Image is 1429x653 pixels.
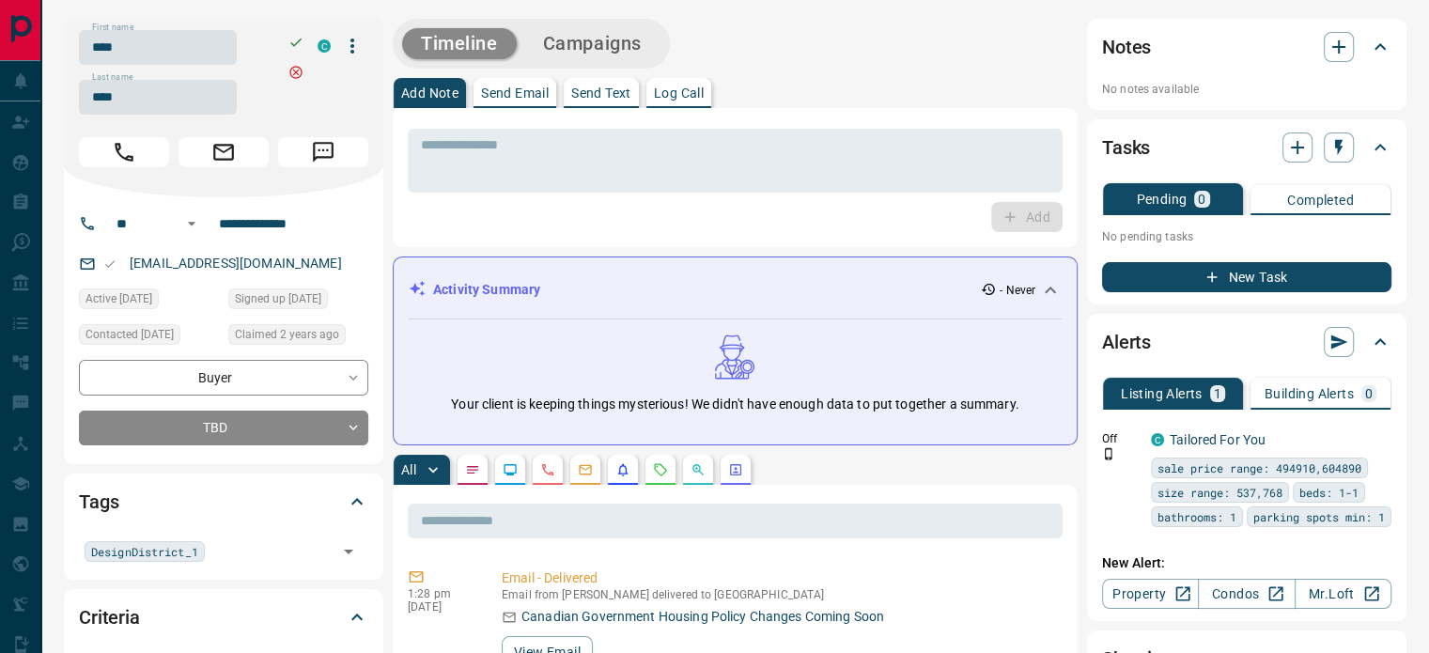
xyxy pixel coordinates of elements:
[540,462,555,477] svg: Calls
[85,325,174,344] span: Contacted [DATE]
[1157,507,1236,526] span: bathrooms: 1
[79,411,368,445] div: TBD
[1121,387,1203,400] p: Listing Alerts
[1265,387,1354,400] p: Building Alerts
[92,71,133,84] label: Last name
[1102,125,1391,170] div: Tasks
[1102,24,1391,70] div: Notes
[79,602,140,632] h2: Criteria
[92,22,133,34] label: First name
[1157,483,1282,502] span: size range: 537,768
[1253,507,1385,526] span: parking spots min: 1
[401,86,458,100] p: Add Note
[235,325,339,344] span: Claimed 2 years ago
[1198,193,1205,206] p: 0
[91,542,198,561] span: DesignDistrict_1
[1102,553,1391,573] p: New Alert:
[318,39,331,53] div: condos.ca
[1102,132,1150,163] h2: Tasks
[1170,432,1266,447] a: Tailored For You
[654,86,704,100] p: Log Call
[79,137,169,167] span: Call
[502,588,1055,601] p: Email from [PERSON_NAME] delivered to [GEOGRAPHIC_DATA]
[180,212,203,235] button: Open
[228,288,368,315] div: Sun Nov 06 2022
[502,568,1055,588] p: Email - Delivered
[228,324,368,350] div: Thu Nov 10 2022
[1102,447,1115,460] svg: Push Notification Only
[1214,387,1221,400] p: 1
[79,479,368,524] div: Tags
[1102,32,1151,62] h2: Notes
[1102,223,1391,251] p: No pending tasks
[578,462,593,477] svg: Emails
[465,462,480,477] svg: Notes
[615,462,630,477] svg: Listing Alerts
[1102,327,1151,357] h2: Alerts
[1151,433,1164,446] div: condos.ca
[1198,579,1295,609] a: Condos
[571,86,631,100] p: Send Text
[1287,194,1354,207] p: Completed
[408,587,474,600] p: 1:28 pm
[401,463,416,476] p: All
[1102,430,1140,447] p: Off
[1295,579,1391,609] a: Mr.Loft
[524,28,660,59] button: Campaigns
[1157,459,1361,477] span: sale price range: 494910,604890
[235,289,321,308] span: Signed up [DATE]
[1102,319,1391,365] div: Alerts
[402,28,517,59] button: Timeline
[103,257,116,271] svg: Email Valid
[79,487,118,517] h2: Tags
[79,595,368,640] div: Criteria
[451,395,1018,414] p: Your client is keeping things mysterious! We didn't have enough data to put together a summary.
[1365,387,1373,400] p: 0
[521,607,884,627] p: Canadian Government Housing Policy Changes Coming Soon
[79,324,219,350] div: Wed Nov 16 2022
[1000,282,1035,299] p: - Never
[503,462,518,477] svg: Lead Browsing Activity
[728,462,743,477] svg: Agent Actions
[1102,262,1391,292] button: New Task
[79,288,219,315] div: Sun Nov 06 2022
[79,360,368,395] div: Buyer
[1102,579,1199,609] a: Property
[1102,81,1391,98] p: No notes available
[85,289,152,308] span: Active [DATE]
[335,538,362,565] button: Open
[691,462,706,477] svg: Opportunities
[408,600,474,614] p: [DATE]
[278,137,368,167] span: Message
[130,256,342,271] a: [EMAIL_ADDRESS][DOMAIN_NAME]
[409,272,1062,307] div: Activity Summary- Never
[481,86,549,100] p: Send Email
[1136,193,1187,206] p: Pending
[179,137,269,167] span: Email
[433,280,540,300] p: Activity Summary
[653,462,668,477] svg: Requests
[1299,483,1359,502] span: beds: 1-1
